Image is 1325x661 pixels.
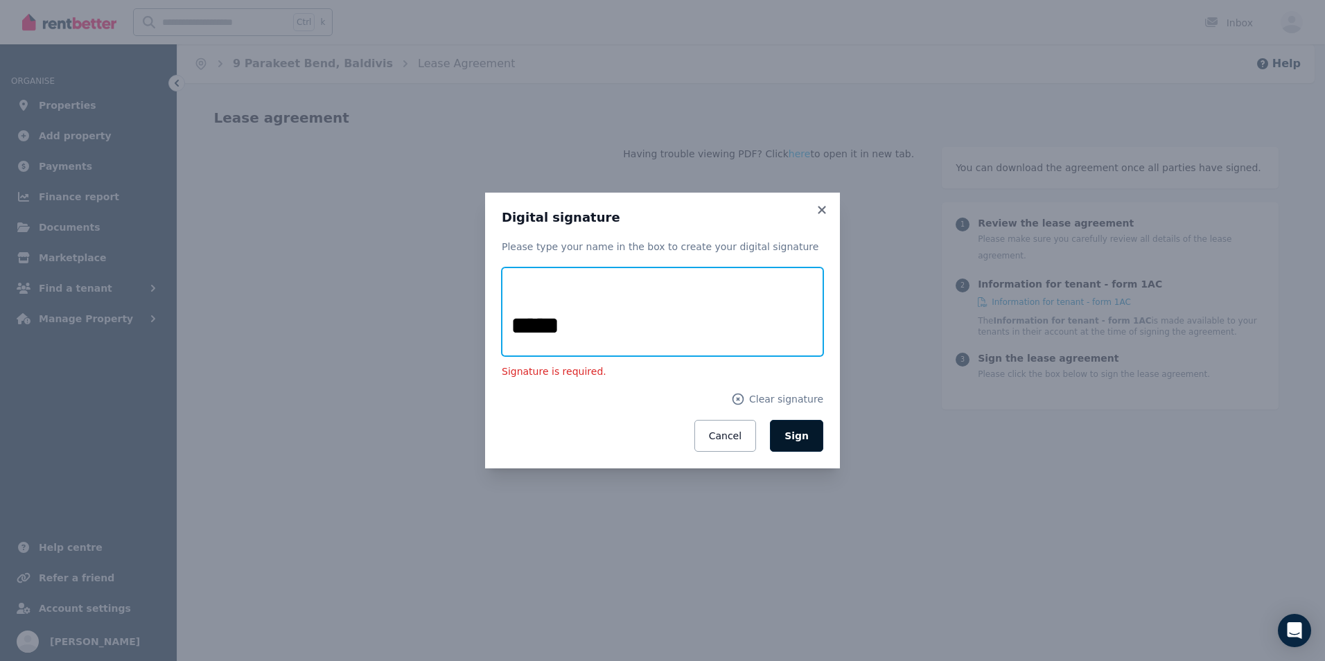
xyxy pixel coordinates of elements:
div: Open Intercom Messenger [1278,614,1311,647]
span: Sign [784,430,809,441]
button: Sign [770,420,823,452]
p: Signature is required. [502,364,823,378]
p: Please type your name in the box to create your digital signature [502,240,823,254]
button: Cancel [694,420,756,452]
h3: Digital signature [502,209,823,226]
span: Clear signature [749,392,823,406]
